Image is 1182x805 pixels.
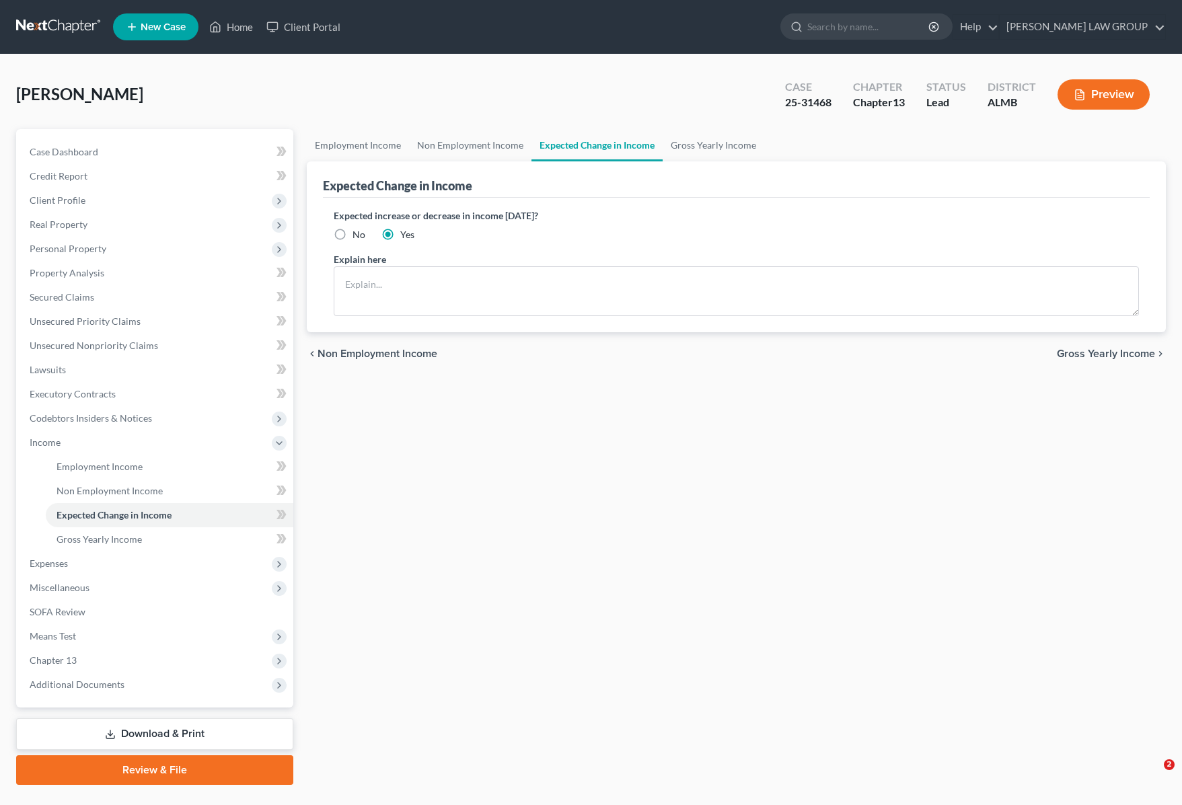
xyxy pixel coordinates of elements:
[785,79,832,95] div: Case
[57,485,163,496] span: Non Employment Income
[30,606,85,617] span: SOFA Review
[334,252,386,266] label: Explain here
[46,527,293,551] a: Gross Yearly Income
[16,718,293,750] a: Download & Print
[409,129,531,161] a: Non Employment Income
[334,208,1139,223] label: Expected increase or decrease in income [DATE]?
[46,455,293,479] a: Employment Income
[1058,79,1150,110] button: Preview
[926,95,966,110] div: Lead
[30,679,124,690] span: Additional Documents
[30,388,116,399] span: Executory Contracts
[30,436,61,448] span: Income
[30,630,76,642] span: Means Test
[1164,759,1175,770] span: 2
[30,146,98,157] span: Case Dashboard
[30,654,77,666] span: Chapter 13
[1000,15,1165,39] a: [PERSON_NAME] LAW GROUP
[30,582,89,593] span: Miscellaneous
[30,315,141,327] span: Unsecured Priority Claims
[30,364,66,375] span: Lawsuits
[988,79,1036,95] div: District
[400,229,414,240] span: Yes
[663,129,764,161] a: Gross Yearly Income
[19,164,293,188] a: Credit Report
[202,15,260,39] a: Home
[57,533,142,545] span: Gross Yearly Income
[953,15,998,39] a: Help
[19,382,293,406] a: Executory Contracts
[30,412,152,424] span: Codebtors Insiders & Notices
[46,479,293,503] a: Non Employment Income
[57,461,143,472] span: Employment Income
[260,15,347,39] a: Client Portal
[19,309,293,334] a: Unsecured Priority Claims
[323,178,472,194] div: Expected Change in Income
[1057,348,1155,359] span: Gross Yearly Income
[1136,759,1169,792] iframe: Intercom live chat
[318,348,437,359] span: Non Employment Income
[30,170,87,182] span: Credit Report
[1057,348,1166,359] button: Gross Yearly Income chevron_right
[853,79,905,95] div: Chapter
[893,95,905,108] span: 13
[531,129,663,161] a: Expected Change in Income
[30,194,85,206] span: Client Profile
[30,340,158,351] span: Unsecured Nonpriority Claims
[30,291,94,303] span: Secured Claims
[30,267,104,278] span: Property Analysis
[785,95,832,110] div: 25-31468
[46,503,293,527] a: Expected Change in Income
[307,348,437,359] button: chevron_left Non Employment Income
[141,22,186,32] span: New Case
[353,229,365,240] span: No
[16,84,143,104] span: [PERSON_NAME]
[988,95,1036,110] div: ALMB
[30,243,106,254] span: Personal Property
[19,600,293,624] a: SOFA Review
[19,261,293,285] a: Property Analysis
[307,348,318,359] i: chevron_left
[1155,348,1166,359] i: chevron_right
[19,285,293,309] a: Secured Claims
[853,95,905,110] div: Chapter
[307,129,409,161] a: Employment Income
[19,358,293,382] a: Lawsuits
[57,509,172,521] span: Expected Change in Income
[19,140,293,164] a: Case Dashboard
[16,755,293,785] a: Review & File
[807,14,930,39] input: Search by name...
[19,334,293,358] a: Unsecured Nonpriority Claims
[30,219,87,230] span: Real Property
[926,79,966,95] div: Status
[30,558,68,569] span: Expenses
